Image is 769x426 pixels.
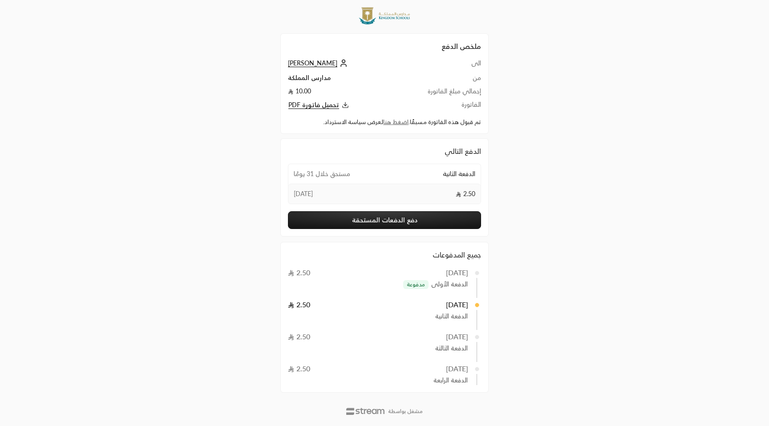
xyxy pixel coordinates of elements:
td: من [393,73,481,87]
div: [DATE] [446,299,469,310]
img: Company Logo [358,5,411,26]
span: الدفعة الرابعة [433,376,468,385]
span: الدفعة الثانية [443,169,475,178]
span: الدفعة الثالثة [435,344,468,353]
span: 2.50 [288,268,310,277]
span: 2.50 [288,300,310,309]
span: مستحق خلال 31 يومًا [294,169,350,178]
td: مدارس المملكة [288,73,393,87]
div: الدفع التالي [288,146,481,157]
div: [DATE] [446,331,469,342]
p: مشغل بواسطة [388,408,423,415]
div: [DATE] [446,363,469,374]
td: إجمالي مبلغ الفاتورة [393,87,481,100]
td: الى [393,59,481,73]
div: [DATE] [446,267,469,278]
span: 2.50 [288,332,310,341]
span: [PERSON_NAME] [288,59,337,67]
span: 2.50 [456,189,475,198]
span: الدفعة الأولى [431,280,468,289]
h2: ملخص الدفع [288,41,481,52]
button: تحميل فاتورة PDF [288,100,393,110]
div: تم قبول هذه الفاتورة مسبقًا. لعرض سياسة الاسترداد. [288,118,481,127]
td: 10.00 [288,87,393,100]
div: جميع المدفوعات [288,249,481,260]
a: اضغط هنا [383,118,409,125]
span: مدفوعة [407,281,425,288]
span: 2.50 [288,364,310,373]
span: تحميل فاتورة PDF [288,101,339,109]
span: [DATE] [294,189,313,198]
span: الدفعة الثانية [435,312,468,321]
td: الفاتورة [393,100,481,110]
button: دفع الدفعات المستحقة [288,211,481,229]
a: [PERSON_NAME] [288,59,350,67]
